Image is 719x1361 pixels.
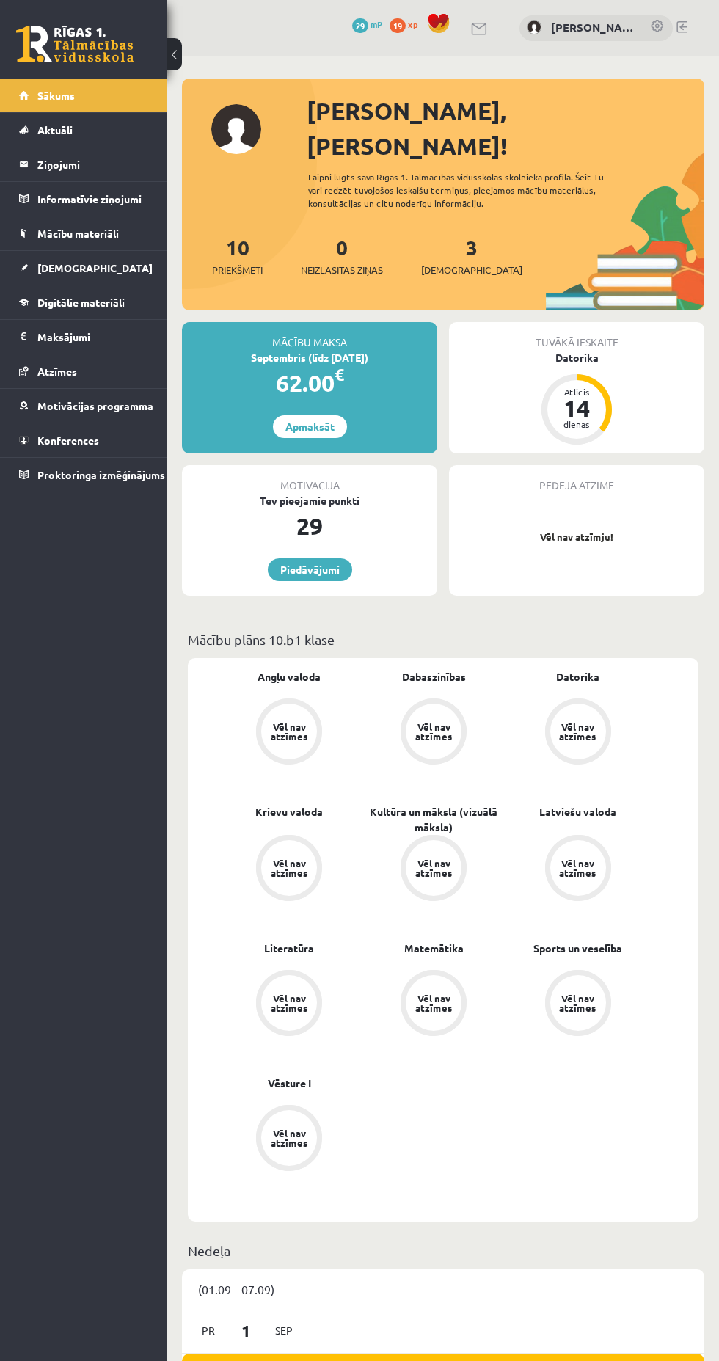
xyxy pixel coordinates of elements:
[19,251,149,285] a: [DEMOGRAPHIC_DATA]
[402,669,466,685] a: Dabaszinības
[506,835,650,904] a: Vēl nav atzīmes
[404,941,464,956] a: Matemātika
[362,804,506,835] a: Kultūra un māksla (vizuālā māksla)
[188,1241,698,1260] p: Nedēļa
[217,835,362,904] a: Vēl nav atzīmes
[301,234,383,277] a: 0Neizlasītās ziņas
[362,970,506,1039] a: Vēl nav atzīmes
[264,941,314,956] a: Literatūra
[555,420,599,428] div: dienas
[506,698,650,767] a: Vēl nav atzīmes
[556,669,599,685] a: Datorika
[558,993,599,1012] div: Vēl nav atzīmes
[421,263,522,277] span: [DEMOGRAPHIC_DATA]
[37,399,153,412] span: Motivācijas programma
[19,147,149,181] a: Ziņojumi
[413,858,454,877] div: Vēl nav atzīmes
[182,493,437,508] div: Tev pieejamie punkti
[352,18,382,30] a: 29 mP
[182,465,437,493] div: Motivācija
[371,18,382,30] span: mP
[19,458,149,492] a: Proktoringa izmēģinājums
[19,285,149,319] a: Digitālie materiāli
[555,396,599,420] div: 14
[269,858,310,877] div: Vēl nav atzīmes
[308,170,621,210] div: Laipni lūgts savā Rīgas 1. Tālmācības vidusskolas skolnieka profilā. Šeit Tu vari redzēt tuvojošo...
[37,147,149,181] legend: Ziņojumi
[555,387,599,396] div: Atlicis
[19,320,149,354] a: Maksājumi
[19,113,149,147] a: Aktuāli
[269,993,310,1012] div: Vēl nav atzīmes
[390,18,406,33] span: 19
[506,970,650,1039] a: Vēl nav atzīmes
[37,296,125,309] span: Digitālie materiāli
[527,20,541,34] img: Stepans Grigorjevs
[19,354,149,388] a: Atzīmes
[182,1269,704,1309] div: (01.09 - 07.09)
[533,941,622,956] a: Sports un veselība
[362,698,506,767] a: Vēl nav atzīmes
[19,182,149,216] a: Informatīvie ziņojumi
[37,468,165,481] span: Proktoringa izmēģinājums
[16,26,134,62] a: Rīgas 1. Tālmācības vidusskola
[362,835,506,904] a: Vēl nav atzīmes
[273,415,347,438] a: Apmaksāt
[352,18,368,33] span: 29
[255,804,323,820] a: Krievu valoda
[19,79,149,112] a: Sākums
[268,558,352,581] a: Piedāvājumi
[193,1319,224,1342] span: Pr
[449,465,704,493] div: Pēdējā atzīme
[551,19,635,36] a: [PERSON_NAME]
[449,350,704,365] div: Datorika
[258,669,321,685] a: Angļu valoda
[37,365,77,378] span: Atzīmes
[269,722,310,741] div: Vēl nav atzīmes
[421,234,522,277] a: 3[DEMOGRAPHIC_DATA]
[539,804,616,820] a: Latviešu valoda
[37,320,149,354] legend: Maksājumi
[212,234,263,277] a: 10Priekšmeti
[37,261,153,274] span: [DEMOGRAPHIC_DATA]
[268,1076,311,1091] a: Vēsture I
[307,93,704,164] div: [PERSON_NAME], [PERSON_NAME]!
[19,216,149,250] a: Mācību materiāli
[224,1318,269,1343] span: 1
[558,722,599,741] div: Vēl nav atzīmes
[413,722,454,741] div: Vēl nav atzīmes
[408,18,417,30] span: xp
[558,858,599,877] div: Vēl nav atzīmes
[269,1319,299,1342] span: Sep
[37,123,73,136] span: Aktuāli
[182,508,437,544] div: 29
[182,322,437,350] div: Mācību maksa
[301,263,383,277] span: Neizlasītās ziņas
[269,1128,310,1147] div: Vēl nav atzīmes
[19,389,149,423] a: Motivācijas programma
[19,423,149,457] a: Konferences
[188,630,698,649] p: Mācību plāns 10.b1 klase
[217,1105,362,1174] a: Vēl nav atzīmes
[456,530,697,544] p: Vēl nav atzīmju!
[212,263,263,277] span: Priekšmeti
[182,365,437,401] div: 62.00
[335,364,344,385] span: €
[413,993,454,1012] div: Vēl nav atzīmes
[217,698,362,767] a: Vēl nav atzīmes
[217,970,362,1039] a: Vēl nav atzīmes
[182,350,437,365] div: Septembris (līdz [DATE])
[37,434,99,447] span: Konferences
[449,322,704,350] div: Tuvākā ieskaite
[37,182,149,216] legend: Informatīvie ziņojumi
[390,18,425,30] a: 19 xp
[37,227,119,240] span: Mācību materiāli
[37,89,75,102] span: Sākums
[449,350,704,447] a: Datorika Atlicis 14 dienas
